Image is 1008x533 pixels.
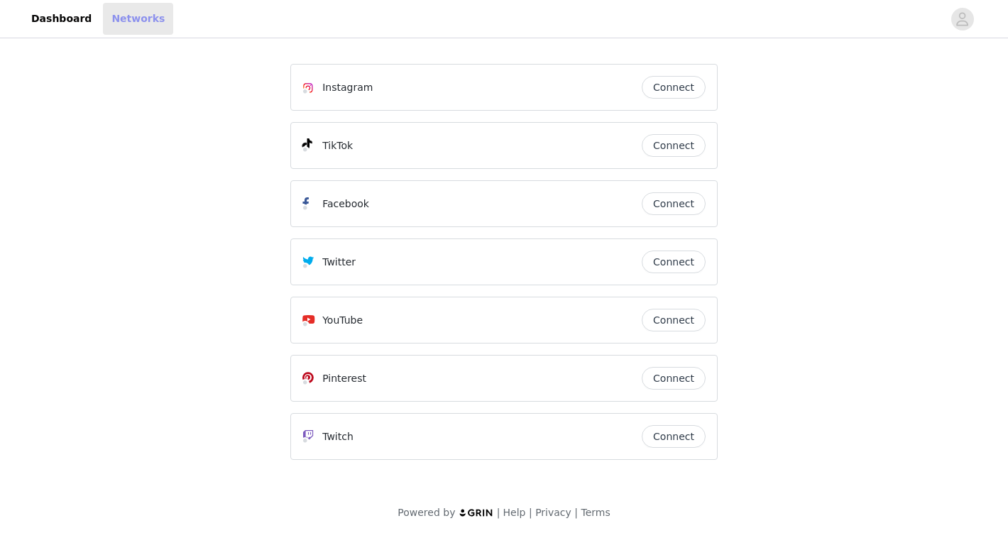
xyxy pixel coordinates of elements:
button: Connect [642,192,706,215]
p: YouTube [322,313,363,328]
button: Connect [642,367,706,390]
button: Connect [642,251,706,273]
img: Instagram Icon [302,82,314,94]
button: Connect [642,134,706,157]
div: avatar [955,8,969,31]
p: TikTok [322,138,353,153]
button: Connect [642,425,706,448]
span: Powered by [398,507,455,518]
span: | [529,507,532,518]
span: | [497,507,500,518]
p: Twitter [322,255,356,270]
a: Networks [103,3,173,35]
p: Pinterest [322,371,366,386]
a: Privacy [535,507,571,518]
a: Dashboard [23,3,100,35]
img: logo [459,508,494,517]
p: Facebook [322,197,369,211]
span: | [574,507,578,518]
a: Help [503,507,526,518]
p: Twitch [322,429,354,444]
button: Connect [642,76,706,99]
button: Connect [642,309,706,331]
a: Terms [581,507,610,518]
p: Instagram [322,80,373,95]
